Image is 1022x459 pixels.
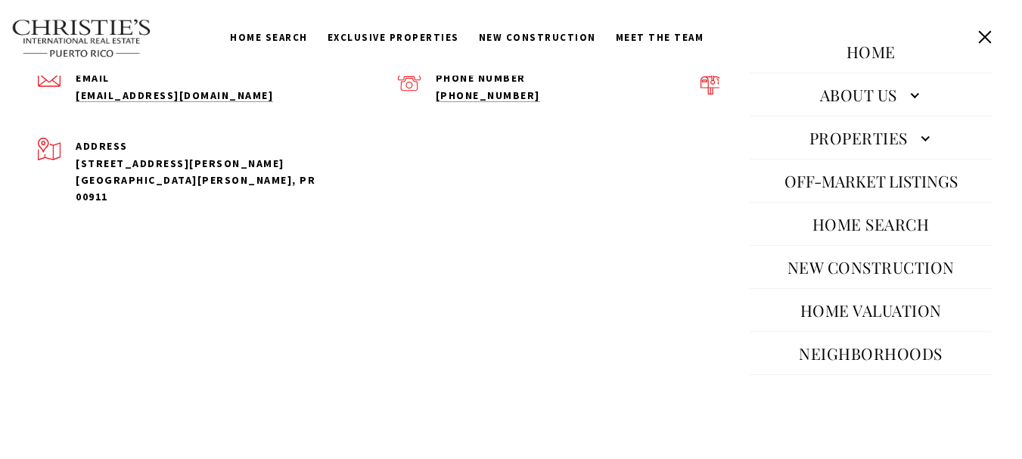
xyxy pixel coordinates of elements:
p: Phone Number [436,73,700,83]
a: Neighborhoods [791,335,950,371]
span: [GEOGRAPHIC_DATA][PERSON_NAME], PR 00911 [76,173,315,203]
a: Home Valuation [793,292,949,328]
a: Exclusive Properties [318,23,469,52]
button: Off-Market Listings [777,163,965,199]
button: Close this option [971,23,999,51]
span: New Construction [479,31,596,44]
div: [STREET_ADDRESS][PERSON_NAME] [76,155,340,172]
p: Address [76,138,340,154]
a: call (939) 337-3000 [436,88,540,102]
a: send an email to admin@cirepr.com [76,88,273,102]
a: Home Search [805,206,937,242]
a: About Us [750,76,992,113]
p: Email [76,73,340,83]
a: Home [839,33,903,70]
a: New Construction [780,249,962,285]
a: Properties [750,119,992,156]
a: Our Advantage [713,23,824,52]
img: Christie's International Real Estate text transparent background [11,19,152,58]
a: Meet the Team [606,23,714,52]
span: Exclusive Properties [328,31,459,44]
a: Resources [816,378,926,414]
a: New Construction [469,23,606,52]
a: Home Search [220,23,318,52]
